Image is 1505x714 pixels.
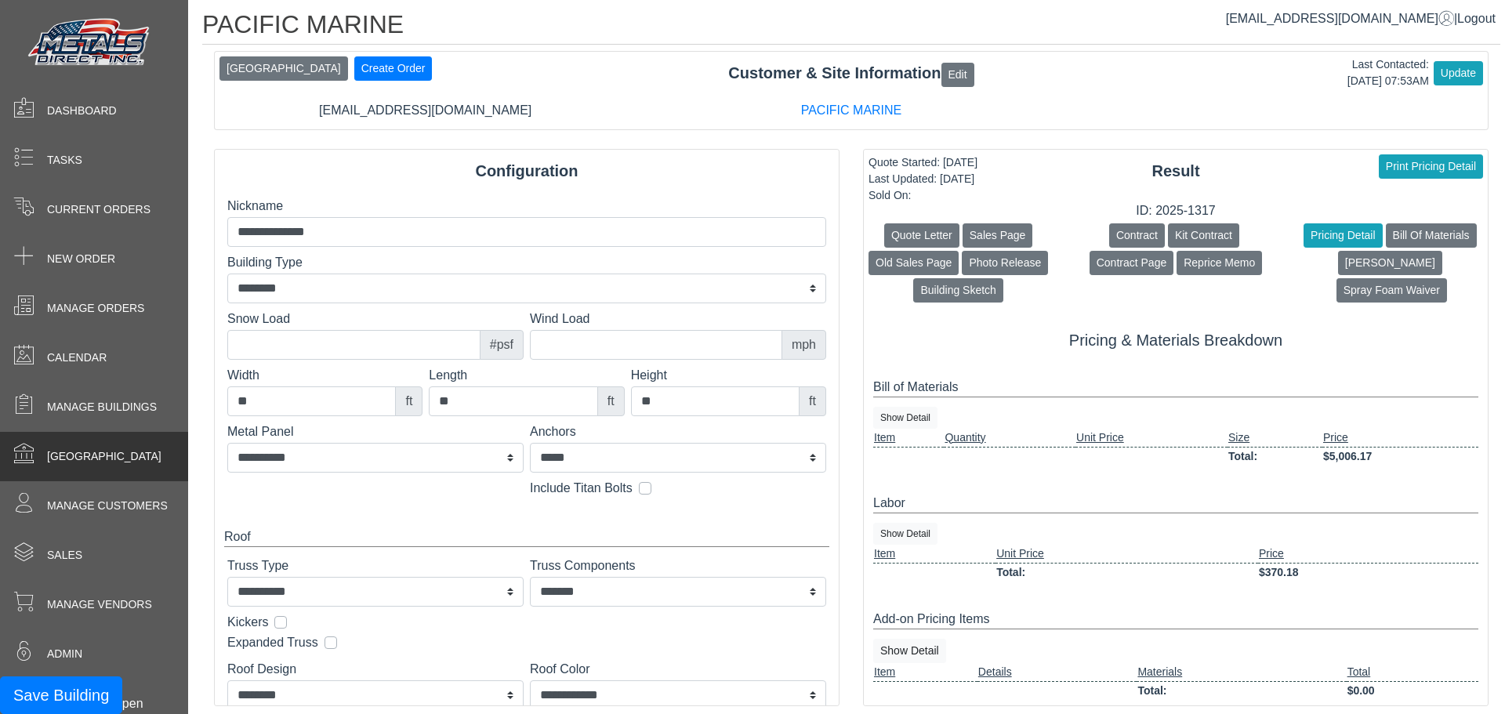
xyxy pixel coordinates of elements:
div: ft [799,386,826,416]
div: Customer & Site Information [215,61,1488,86]
label: Expanded Truss [227,633,318,652]
div: Bill of Materials [873,378,1478,397]
td: Total [1347,663,1478,682]
div: Configuration [215,159,839,183]
label: Include Titan Bolts [530,479,633,498]
button: Spray Foam Waiver [1336,278,1447,303]
span: Logout [1457,12,1496,25]
td: $5,006.17 [1322,447,1478,466]
td: Total: [1228,447,1322,466]
div: ft [395,386,422,416]
button: [GEOGRAPHIC_DATA] [219,56,348,81]
button: Reprice Memo [1177,251,1262,275]
td: $0.00 [1347,681,1478,700]
button: Photo Release [962,251,1048,275]
span: Admin [47,646,82,662]
button: Show Detail [873,523,937,545]
button: Contract Page [1090,251,1174,275]
div: Result [864,159,1488,183]
label: Wind Load [530,310,826,328]
label: Height [631,366,826,385]
h5: Pricing & Materials Breakdown [873,331,1478,350]
span: Calendar [47,350,107,366]
div: ID: 2025-1317 [864,201,1488,220]
span: Manage Buildings [47,399,157,415]
label: Snow Load [227,310,524,328]
div: Sold On: [869,187,977,204]
button: Building Sketch [913,278,1003,303]
td: Item [873,429,944,448]
div: mph [782,330,826,360]
label: Anchors [530,422,826,441]
div: | [1226,9,1496,28]
div: Add-on Pricing Items [873,610,1478,629]
td: Quantity [944,429,1075,448]
button: Create Order [354,56,433,81]
span: Manage Customers [47,498,168,514]
div: [EMAIL_ADDRESS][DOMAIN_NAME] [212,101,638,120]
span: Tasks [47,152,82,169]
a: [EMAIL_ADDRESS][DOMAIN_NAME] [1226,12,1454,25]
div: Labor [873,494,1478,513]
button: Show Detail [873,639,946,663]
div: ft [597,386,625,416]
td: Total: [1137,681,1346,700]
h1: PACIFIC MARINE [202,9,1500,45]
span: Manage Orders [47,300,144,317]
td: Item [873,545,995,564]
a: PACIFIC MARINE [801,103,902,117]
label: Building Type [227,253,826,272]
button: Old Sales Page [869,251,959,275]
button: Kit Contract [1168,223,1239,248]
div: #psf [480,330,524,360]
td: Unit Price [1075,429,1228,448]
label: Nickname [227,197,826,216]
label: Kickers [227,613,268,632]
span: Manage Vendors [47,596,152,613]
span: New Order [47,251,115,267]
span: Dashboard [47,103,117,119]
label: Truss Type [227,556,524,575]
label: Metal Panel [227,422,524,441]
label: Roof Design [227,660,524,679]
td: Price [1322,429,1478,448]
button: Contract [1109,223,1165,248]
button: Edit [941,63,974,87]
td: Total: [995,563,1258,582]
button: Print Pricing Detail [1379,154,1483,179]
img: Metals Direct Inc Logo [24,14,157,72]
label: Length [429,366,624,385]
td: $370.18 [1258,563,1478,582]
div: Roof [224,527,829,547]
button: Show Detail [873,407,937,429]
button: Bill Of Materials [1386,223,1477,248]
button: Quote Letter [884,223,959,248]
button: [PERSON_NAME] [1338,251,1442,275]
td: Item [873,663,977,682]
td: Size [1228,429,1322,448]
button: Pricing Detail [1304,223,1382,248]
td: Materials [1137,663,1346,682]
div: Last Updated: [DATE] [869,171,977,187]
button: Update [1434,61,1483,85]
span: [GEOGRAPHIC_DATA] [47,448,161,465]
span: Current Orders [47,201,150,218]
label: Roof Color [530,660,826,679]
div: Last Contacted: [DATE] 07:53AM [1347,56,1429,89]
label: Truss Components [530,556,826,575]
td: Price [1258,545,1478,564]
div: Quote Started: [DATE] [869,154,977,171]
td: Details [977,663,1137,682]
label: Width [227,366,422,385]
button: Sales Page [963,223,1033,248]
span: Sales [47,547,82,564]
td: Unit Price [995,545,1258,564]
